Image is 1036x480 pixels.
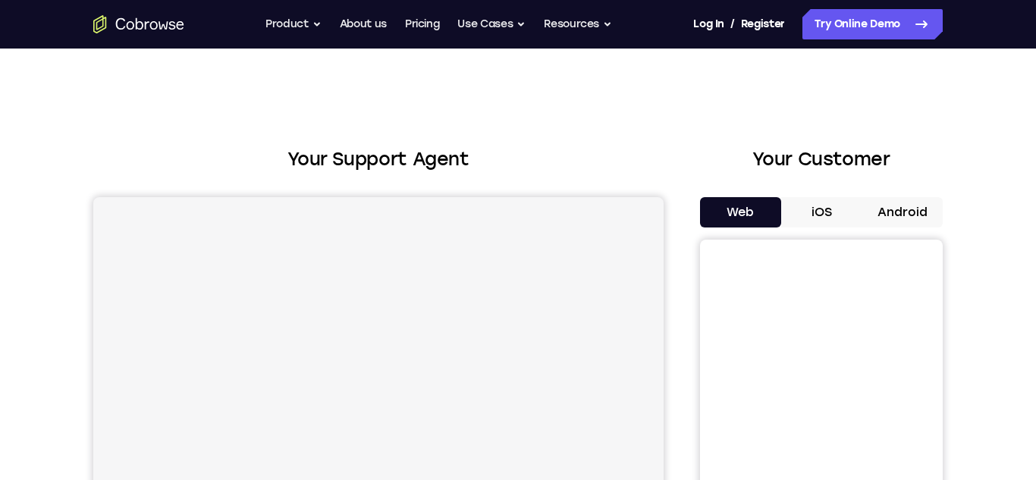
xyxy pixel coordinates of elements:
[862,197,943,227] button: Android
[693,9,724,39] a: Log In
[93,146,664,173] h2: Your Support Agent
[544,9,612,39] button: Resources
[730,15,735,33] span: /
[700,146,943,173] h2: Your Customer
[700,197,781,227] button: Web
[340,9,387,39] a: About us
[781,197,862,227] button: iOS
[802,9,943,39] a: Try Online Demo
[265,9,322,39] button: Product
[457,9,526,39] button: Use Cases
[93,15,184,33] a: Go to the home page
[741,9,785,39] a: Register
[405,9,440,39] a: Pricing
